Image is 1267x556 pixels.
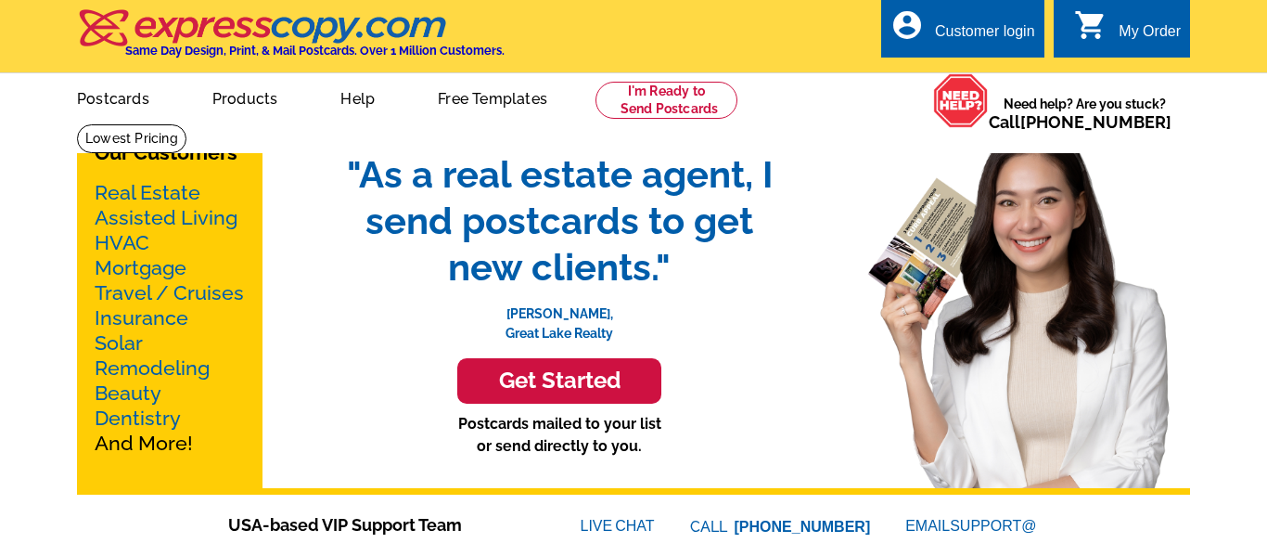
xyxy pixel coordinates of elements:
[581,518,655,534] a: LIVECHAT
[228,512,525,537] span: USA-based VIP Support Team
[95,306,188,330] a: Insurance
[311,75,404,119] a: Help
[95,231,149,254] a: HVAC
[1020,112,1171,132] a: [PHONE_NUMBER]
[327,151,791,291] span: "As a real estate agent, I send postcards to get new clients."
[95,256,186,279] a: Mortgage
[989,95,1181,132] span: Need help? Are you stuck?
[581,515,616,537] font: LIVE
[183,75,308,119] a: Products
[95,381,161,405] a: Beauty
[735,519,871,535] a: [PHONE_NUMBER]
[1074,8,1107,42] i: shopping_cart
[950,515,1039,537] font: SUPPORT@
[989,112,1171,132] span: Call
[47,75,179,119] a: Postcards
[77,22,505,58] a: Same Day Design, Print, & Mail Postcards. Over 1 Million Customers.
[1119,23,1181,49] div: My Order
[933,73,989,128] img: help
[890,8,924,42] i: account_circle
[95,181,200,204] a: Real Estate
[690,516,730,538] font: CALL
[935,23,1035,49] div: Customer login
[1074,20,1181,44] a: shopping_cart My Order
[327,413,791,458] p: Postcards mailed to your list or send directly to you.
[95,206,237,229] a: Assisted Living
[95,356,210,380] a: Remodeling
[408,75,577,119] a: Free Templates
[327,358,791,404] a: Get Started
[327,291,791,343] p: [PERSON_NAME], Great Lake Realty
[890,20,1035,44] a: account_circle Customer login
[125,44,505,58] h4: Same Day Design, Print, & Mail Postcards. Over 1 Million Customers.
[95,331,143,355] a: Solar
[95,407,181,430] a: Dentistry
[95,180,245,456] p: And More!
[95,281,244,304] a: Travel / Cruises
[480,368,638,394] h3: Get Started
[905,518,1039,534] a: EMAILSUPPORT@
